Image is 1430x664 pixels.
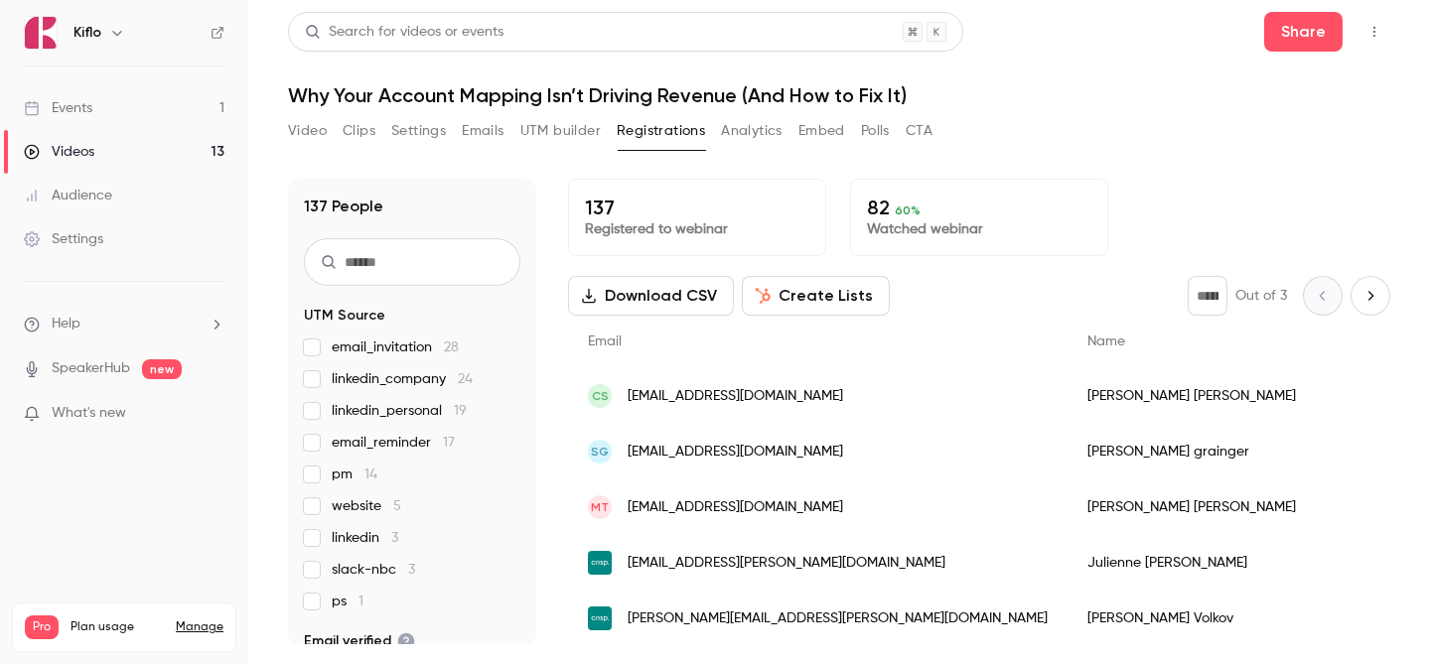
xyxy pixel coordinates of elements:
[332,528,398,548] span: linkedin
[462,115,503,147] button: Emails
[628,386,843,407] span: [EMAIL_ADDRESS][DOMAIN_NAME]
[305,22,503,43] div: Search for videos or events
[332,560,415,580] span: slack-nbc
[798,115,845,147] button: Embed
[628,608,1048,629] span: [PERSON_NAME][EMAIL_ADDRESS][PERSON_NAME][DOMAIN_NAME]
[591,443,609,461] span: sg
[443,436,455,450] span: 17
[52,358,130,379] a: SpeakerHub
[520,115,601,147] button: UTM builder
[628,497,843,518] span: [EMAIL_ADDRESS][DOMAIN_NAME]
[742,276,890,316] button: Create Lists
[393,499,401,513] span: 5
[304,195,383,218] h1: 137 People
[332,337,459,357] span: email_invitation
[358,595,363,608] span: 1
[585,196,809,219] p: 137
[1068,535,1422,591] div: Julienne [PERSON_NAME]
[332,465,377,484] span: pm
[288,115,327,147] button: Video
[628,553,945,574] span: [EMAIL_ADDRESS][PERSON_NAME][DOMAIN_NAME]
[304,306,385,326] span: UTM Source
[24,229,103,249] div: Settings
[1087,334,1125,348] span: Name
[332,433,455,453] span: email_reminder
[588,551,612,575] img: gocrisp.com
[1068,368,1422,424] div: [PERSON_NAME] [PERSON_NAME]
[71,619,164,635] span: Plan usage
[591,498,609,516] span: MT
[628,442,843,463] span: [EMAIL_ADDRESS][DOMAIN_NAME]
[25,17,57,49] img: Kiflo
[332,401,467,421] span: linkedin_personal
[24,98,92,118] div: Events
[592,387,609,405] span: CS
[364,467,377,481] span: 14
[25,615,59,639] span: Pro
[1068,591,1422,646] div: [PERSON_NAME] Volkov
[343,115,375,147] button: Clips
[895,203,921,217] span: 60 %
[1068,424,1422,479] div: [PERSON_NAME] grainger
[142,359,182,379] span: new
[861,115,890,147] button: Polls
[332,592,363,611] span: ps
[1264,12,1343,52] button: Share
[1351,276,1390,316] button: Next page
[288,83,1390,107] h1: Why Your Account Mapping Isn’t Driving Revenue (And How to Fix It)
[568,276,734,316] button: Download CSV
[24,314,224,334] li: help-dropdown-opener
[867,196,1091,219] p: 82
[201,405,224,423] iframe: Noticeable Trigger
[867,219,1091,239] p: Watched webinar
[454,404,467,418] span: 19
[408,563,415,577] span: 3
[73,23,101,43] h6: Kiflo
[906,115,932,147] button: CTA
[52,314,80,334] span: Help
[176,619,223,635] a: Manage
[52,403,126,424] span: What's new
[332,369,473,389] span: linkedin_company
[1358,16,1390,48] button: Top Bar Actions
[721,115,783,147] button: Analytics
[617,115,705,147] button: Registrations
[1235,286,1287,306] p: Out of 3
[444,340,459,354] span: 28
[24,142,94,162] div: Videos
[585,219,809,239] p: Registered to webinar
[588,606,612,630] img: gocrisp.com
[391,115,446,147] button: Settings
[391,531,398,545] span: 3
[458,372,473,386] span: 24
[332,496,401,516] span: website
[1068,479,1422,535] div: [PERSON_NAME] [PERSON_NAME]
[588,334,622,348] span: Email
[24,186,112,205] div: Audience
[304,631,415,651] span: Email verified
